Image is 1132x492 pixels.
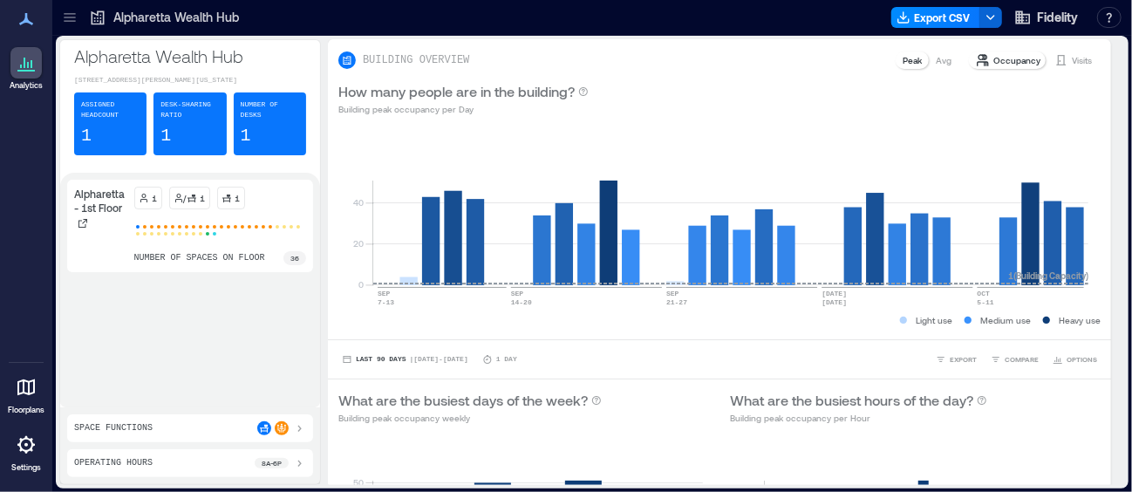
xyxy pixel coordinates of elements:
[235,191,241,205] p: 1
[74,75,306,85] p: [STREET_ADDRESS][PERSON_NAME][US_STATE]
[666,290,679,297] text: SEP
[978,298,994,306] text: 5-11
[8,405,44,415] p: Floorplans
[980,313,1031,327] p: Medium use
[74,456,153,470] p: Operating Hours
[160,99,219,120] p: Desk-sharing ratio
[978,290,991,297] text: OCT
[74,44,306,68] p: Alpharetta Wealth Hub
[11,462,41,473] p: Settings
[378,290,391,297] text: SEP
[5,424,47,478] a: Settings
[916,313,952,327] p: Light use
[201,191,206,205] p: 1
[993,53,1040,67] p: Occupancy
[262,458,282,468] p: 8a - 6p
[936,53,951,67] p: Avg
[358,279,364,290] tspan: 0
[1037,9,1078,26] span: Fidelity
[730,390,973,411] p: What are the busiest hours of the day?
[10,80,43,91] p: Analytics
[338,102,589,116] p: Building peak occupancy per Day
[511,298,532,306] text: 14-20
[338,81,575,102] p: How many people are in the building?
[891,7,980,28] button: Export CSV
[153,191,158,205] p: 1
[338,390,588,411] p: What are the busiest days of the week?
[496,354,517,365] p: 1 Day
[353,197,364,208] tspan: 40
[4,42,48,96] a: Analytics
[1005,354,1039,365] span: COMPARE
[822,290,847,297] text: [DATE]
[160,124,171,148] p: 1
[353,238,364,249] tspan: 20
[338,411,602,425] p: Building peak occupancy weekly
[241,99,299,120] p: Number of Desks
[378,298,394,306] text: 7-13
[950,354,977,365] span: EXPORT
[353,477,364,488] tspan: 50
[987,351,1042,368] button: COMPARE
[134,251,265,265] p: number of spaces on floor
[1059,313,1101,327] p: Heavy use
[1072,53,1092,67] p: Visits
[1049,351,1101,368] button: OPTIONS
[81,124,92,148] p: 1
[290,253,299,263] p: 36
[338,351,472,368] button: Last 90 Days |[DATE]-[DATE]
[822,298,847,306] text: [DATE]
[363,53,469,67] p: BUILDING OVERVIEW
[730,411,987,425] p: Building peak occupancy per Hour
[113,9,239,26] p: Alpharetta Wealth Hub
[184,191,187,205] p: /
[1067,354,1097,365] span: OPTIONS
[74,421,153,435] p: Space Functions
[932,351,980,368] button: EXPORT
[241,124,251,148] p: 1
[511,290,524,297] text: SEP
[81,99,140,120] p: Assigned Headcount
[903,53,922,67] p: Peak
[1009,3,1083,31] button: Fidelity
[666,298,687,306] text: 21-27
[3,366,50,420] a: Floorplans
[74,187,127,215] p: Alpharetta - 1st Floor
